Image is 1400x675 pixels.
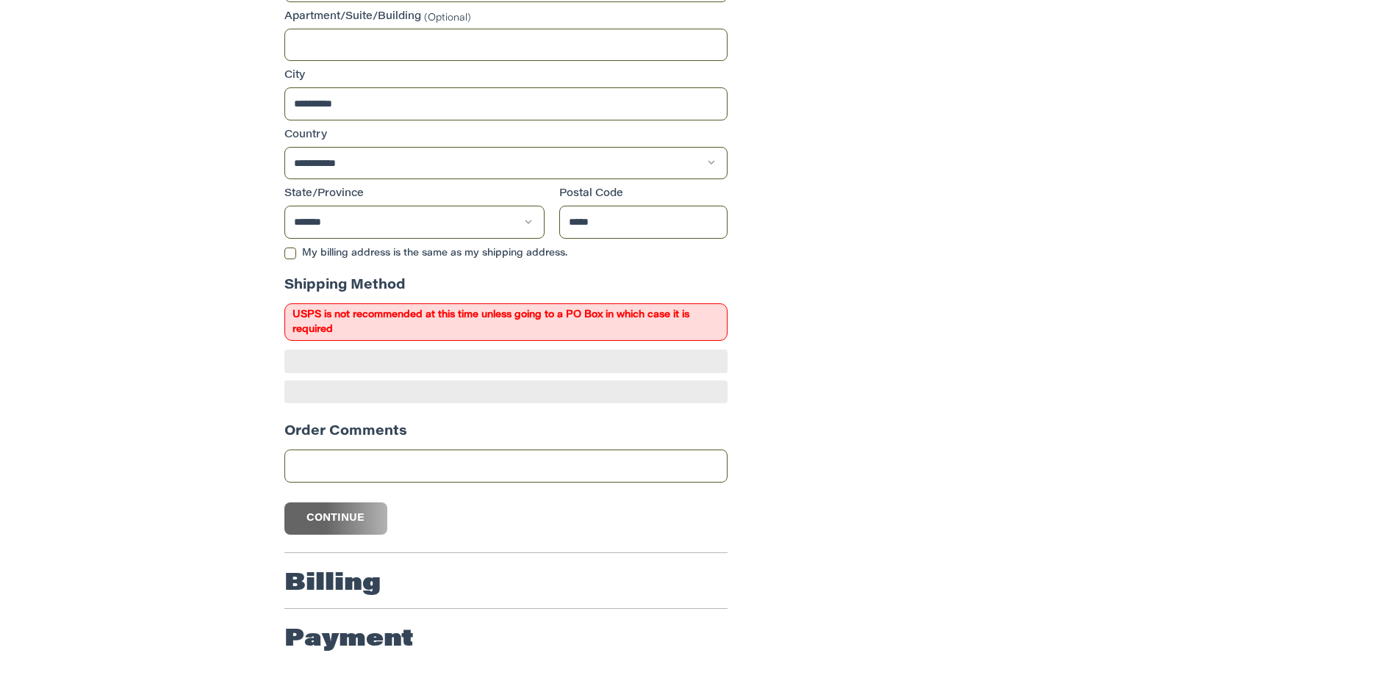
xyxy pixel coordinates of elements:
label: Apartment/Suite/Building [284,10,728,25]
small: (Optional) [424,12,471,22]
h2: Payment [284,625,414,654]
label: Country [284,128,728,143]
label: My billing address is the same as my shipping address. [284,248,728,259]
span: USPS is not recommended at this time unless going to a PO Box in which case it is required [284,303,728,341]
button: Continue [284,502,387,535]
label: State/Province [284,187,545,202]
legend: Order Comments [284,422,407,450]
legend: Shipping Method [284,276,406,303]
h2: Billing [284,569,381,599]
label: City [284,68,728,84]
label: Postal Code [559,187,728,202]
